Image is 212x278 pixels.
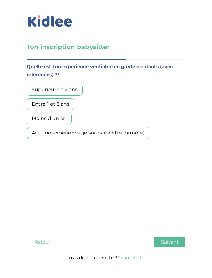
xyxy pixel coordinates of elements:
label: Quelle est ton expérience vérifiable en garde d'enfants (avec références) ?* [27,63,185,79]
a: Connecte-toi [117,255,146,260]
button: Suivant [154,237,185,247]
div: Moins d'un an [27,113,72,124]
div: Aucune expérience, je souhaite être formé(e) [27,127,149,139]
h3: Ton inscription babysitter [27,43,185,51]
button: Retour [27,237,58,247]
img: logo_kidlee_bleu [27,14,73,28]
p: Tu as déjà un compte ? [27,254,185,262]
span: Suivant [161,239,179,245]
div: Entre 1 et 2 ans [27,98,74,110]
div: Supérieure à 2 ans [27,84,83,96]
